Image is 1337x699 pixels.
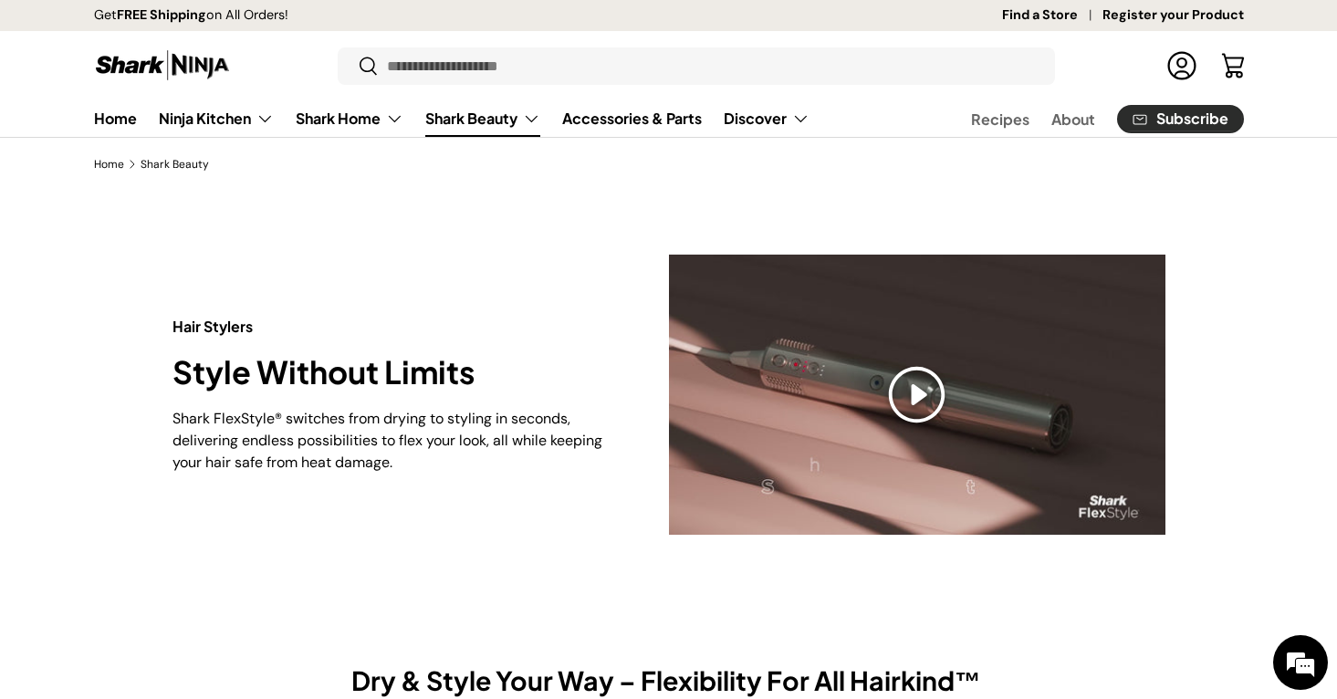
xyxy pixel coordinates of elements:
[713,100,820,137] summary: Discover
[106,230,252,414] span: We're online!
[1051,101,1095,137] a: About
[172,316,611,338] p: Hair Stylers​
[94,47,231,83] img: Shark Ninja Philippines
[9,498,348,562] textarea: Type your message and hit 'Enter'
[414,100,551,137] summary: Shark Beauty
[1156,111,1228,126] span: Subscribe
[1002,5,1102,26] a: Find a Store
[562,100,702,136] a: Accessories & Parts
[1102,5,1244,26] a: Register your Product
[117,6,206,23] strong: FREE Shipping
[299,9,343,53] div: Minimize live chat window
[94,100,810,137] nav: Primary
[141,159,209,170] a: Shark Beauty
[927,100,1244,137] nav: Secondary
[971,101,1029,137] a: Recipes
[172,408,611,474] p: Shark FlexStyle® switches from drying to styling in seconds, delivering endless possibilities to ...
[285,100,414,137] summary: Shark Home
[94,100,137,136] a: Home
[1117,105,1244,133] a: Subscribe
[95,102,307,126] div: Chat with us now
[94,159,124,170] a: Home
[148,100,285,137] summary: Ninja Kitchen
[94,156,1244,172] nav: Breadcrumbs
[94,5,288,26] p: Get on All Orders!
[172,352,611,392] h2: ​Style Without Limits​
[351,663,986,697] h2: Dry & Style Your Way – Flexibility For All Hairkind™ ​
